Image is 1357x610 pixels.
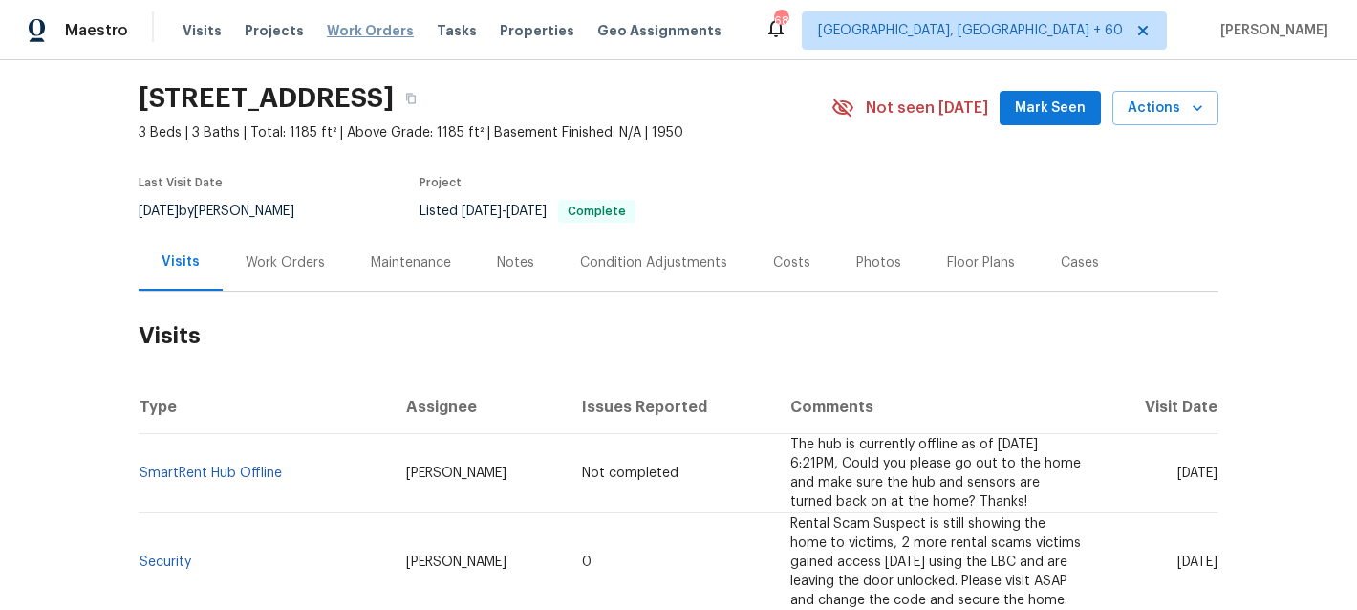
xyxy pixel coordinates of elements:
span: 3 Beds | 3 Baths | Total: 1185 ft² | Above Grade: 1185 ft² | Basement Finished: N/A | 1950 [139,123,831,142]
th: Type [139,381,391,434]
div: Condition Adjustments [580,253,727,272]
span: Properties [500,21,574,40]
h2: [STREET_ADDRESS] [139,89,394,108]
span: Complete [560,206,634,217]
span: [DATE] [1177,556,1217,569]
span: Maestro [65,21,128,40]
button: Copy Address [394,81,428,116]
div: Visits [162,252,200,272]
span: Tasks [437,24,477,37]
span: Not completed [582,467,678,480]
th: Comments [775,381,1099,434]
span: Listed [420,205,635,218]
span: [DATE] [139,205,179,218]
span: Last Visit Date [139,177,223,188]
span: [DATE] [1177,467,1217,480]
span: The hub is currently offline as of [DATE] 6:21PM, Could you please go out to the home and make su... [790,438,1081,509]
span: Projects [245,21,304,40]
span: [DATE] [506,205,547,218]
button: Mark Seen [1000,91,1101,126]
div: 683 [774,11,787,31]
span: [PERSON_NAME] [406,467,506,480]
span: [DATE] [462,205,502,218]
div: Work Orders [246,253,325,272]
div: Floor Plans [947,253,1015,272]
span: [PERSON_NAME] [406,556,506,569]
th: Visit Date [1099,381,1218,434]
span: Project [420,177,462,188]
span: Not seen [DATE] [866,98,988,118]
div: by [PERSON_NAME] [139,200,317,223]
div: Photos [856,253,901,272]
a: Security [140,556,191,569]
span: Rental Scam Suspect is still showing the home to victims, 2 more rental scams victims gained acce... [790,517,1081,607]
span: Visits [183,21,222,40]
span: - [462,205,547,218]
div: Cases [1061,253,1099,272]
span: [GEOGRAPHIC_DATA], [GEOGRAPHIC_DATA] + 60 [818,21,1123,40]
button: Actions [1112,91,1218,126]
span: [PERSON_NAME] [1213,21,1328,40]
th: Assignee [391,381,567,434]
span: 0 [582,556,592,569]
a: SmartRent Hub Offline [140,467,282,480]
span: Geo Assignments [597,21,722,40]
h2: Visits [139,292,1218,381]
span: Work Orders [327,21,414,40]
span: Mark Seen [1015,97,1086,120]
div: Costs [773,253,810,272]
div: Notes [497,253,534,272]
div: Maintenance [371,253,451,272]
span: Actions [1128,97,1203,120]
th: Issues Reported [567,381,776,434]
